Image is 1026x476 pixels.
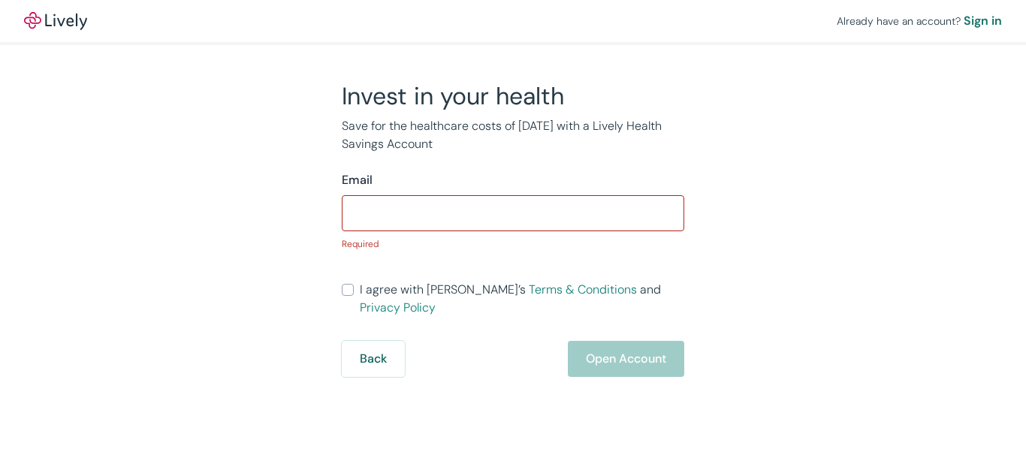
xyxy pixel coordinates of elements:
[24,12,87,30] img: Lively
[342,117,684,153] p: Save for the healthcare costs of [DATE] with a Lively Health Savings Account
[342,81,684,111] h2: Invest in your health
[360,300,436,315] a: Privacy Policy
[964,12,1002,30] a: Sign in
[342,341,405,377] button: Back
[24,12,87,30] a: LivelyLively
[360,281,684,317] span: I agree with [PERSON_NAME]’s and
[342,171,373,189] label: Email
[342,237,684,251] p: Required
[837,12,1002,30] div: Already have an account?
[529,282,637,297] a: Terms & Conditions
